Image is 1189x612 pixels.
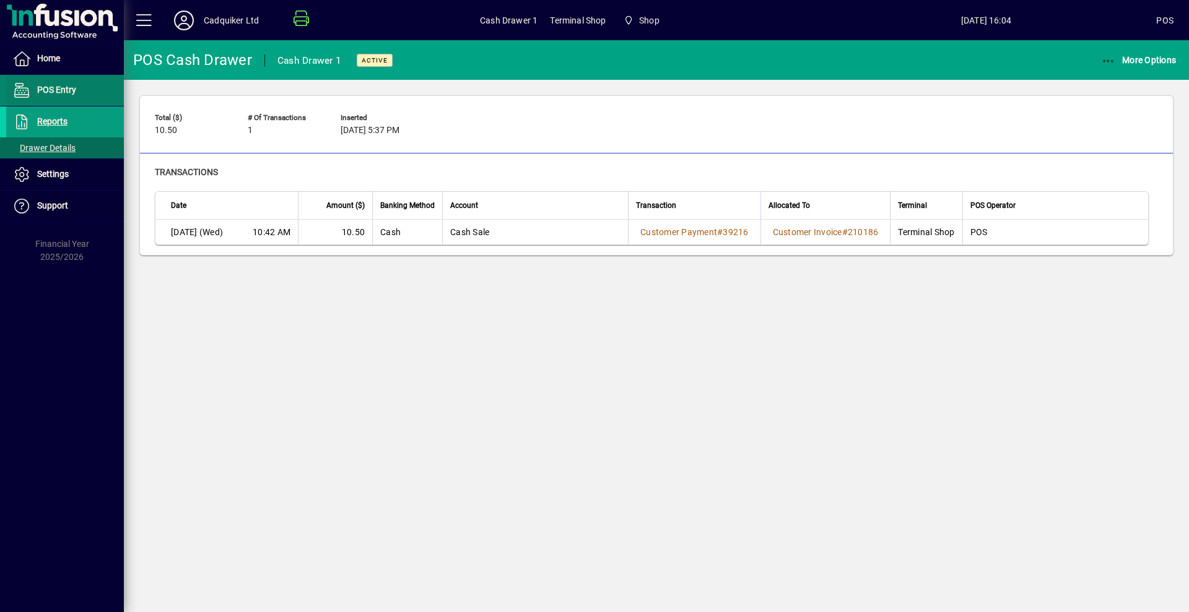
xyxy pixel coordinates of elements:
span: Inserted [341,114,415,122]
span: 10.50 [155,126,177,136]
span: [DATE] 16:04 [816,11,1156,30]
button: Profile [164,9,204,32]
span: Allocated To [769,199,810,212]
td: Terminal Shop [890,220,962,244]
span: Drawer Details [12,143,76,153]
td: Cash [372,220,442,244]
span: Reports [37,116,68,126]
a: Support [6,191,124,222]
a: POS Entry [6,75,124,106]
span: Total ($) [155,114,229,122]
td: POS [962,220,1148,244]
a: Customer Payment#39216 [636,225,753,239]
span: # [717,227,723,237]
span: Settings [37,169,69,179]
span: POS Operator [970,199,1016,212]
span: 39216 [723,227,748,237]
span: [DATE] 5:37 PM [341,126,399,136]
div: Cash Drawer 1 [277,51,341,71]
span: Transactions [155,167,218,177]
span: Customer Invoice [773,227,842,237]
div: POS [1156,11,1174,30]
td: 10.50 [298,220,372,244]
span: # [842,227,848,237]
span: Cash Drawer 1 [480,11,538,30]
span: 210186 [848,227,879,237]
div: POS Cash Drawer [133,50,252,70]
a: Drawer Details [6,137,124,158]
span: Banking Method [380,199,435,212]
button: More Options [1098,49,1180,71]
span: Account [450,199,478,212]
span: Shop [639,11,660,30]
span: Amount ($) [326,199,365,212]
span: POS Entry [37,85,76,95]
span: [DATE] (Wed) [171,226,223,238]
a: Home [6,43,124,74]
span: Terminal [898,199,927,212]
span: 10:42 AM [253,226,290,238]
span: Date [171,199,186,212]
span: Home [37,53,60,63]
span: Active [362,56,388,64]
span: 1 [248,126,253,136]
span: More Options [1101,55,1177,65]
td: Cash Sale [442,220,628,244]
span: Support [37,200,68,210]
span: Terminal Shop [550,11,606,30]
span: Customer Payment [640,227,717,237]
span: Shop [619,9,664,32]
a: Settings [6,159,124,190]
span: Transaction [636,199,676,212]
a: Customer Invoice#210186 [769,225,883,239]
div: Cadquiker Ltd [204,11,259,30]
span: # of Transactions [248,114,322,122]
